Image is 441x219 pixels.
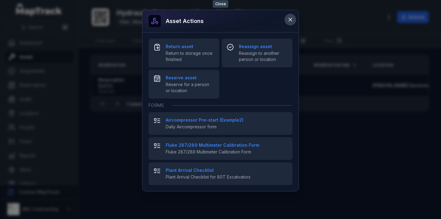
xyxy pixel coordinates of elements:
span: Plant Arrival Checklist for 80T Excatvators [166,174,288,180]
strong: Reserve asset [166,75,214,81]
button: Reserve assetReserve for a person or location [149,70,219,99]
strong: Aircompressor Pre-start (Example2) [166,117,288,123]
span: Return to storage once finished [166,50,214,62]
span: Close [213,0,228,8]
strong: Return asset [166,43,214,50]
button: Fluke 287/289 Multimeter Calibration FormFluke 287/289 Multimeter Calibration Form [149,137,292,160]
span: Fluke 287/289 Multimeter Calibration Form [166,149,288,155]
div: Forms [149,99,292,112]
strong: Plant Arrival Checklist [166,167,288,173]
strong: Reassign asset [239,43,288,50]
button: Aircompressor Pre-start (Example2)Daily Aircompressor form [149,112,292,135]
button: Reassign assetReassign to another person or location [222,39,292,67]
span: Reassign to another person or location [239,50,288,62]
span: Daily Aircompressor form [166,124,288,130]
span: Reserve for a person or location [166,81,214,94]
button: Return assetReturn to storage once finished [149,39,219,67]
button: Plant Arrival ChecklistPlant Arrival Checklist for 80T Excatvators [149,162,292,185]
strong: Fluke 287/289 Multimeter Calibration Form [166,142,288,148]
h3: Asset actions [166,17,204,25]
